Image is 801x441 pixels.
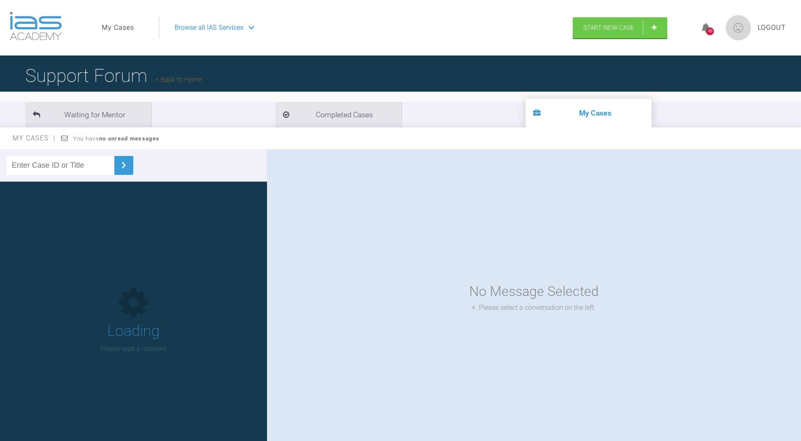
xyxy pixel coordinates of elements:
li: Completed Cases [275,102,402,127]
p: Please wait a moment [100,343,167,354]
strong: no unread messages [99,135,159,142]
div: Please select a conversation on the left. [472,302,596,313]
span: You have [73,135,159,142]
span: Browse all IAS Services [174,22,243,33]
h1: Loading [107,319,160,343]
a: Logout [758,22,786,33]
img: chevronRight.28bd32b0.svg [117,158,130,172]
a: Start New Case [573,17,667,38]
div: No Message Selected [469,281,599,302]
span: Start New Case [583,24,634,32]
input: Enter Case ID or Title [7,156,114,175]
a: Back to Home [156,76,202,84]
div: 48 [706,27,714,35]
h1: Support Forum [25,61,202,90]
a: My Cases [102,22,134,33]
li: Waiting for Mentor [25,102,151,127]
li: My Cases [526,99,652,127]
span: My Cases [13,134,56,142]
img: logo-light.3e3ef733.png [10,12,62,40]
img: profile.png [726,15,751,40]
